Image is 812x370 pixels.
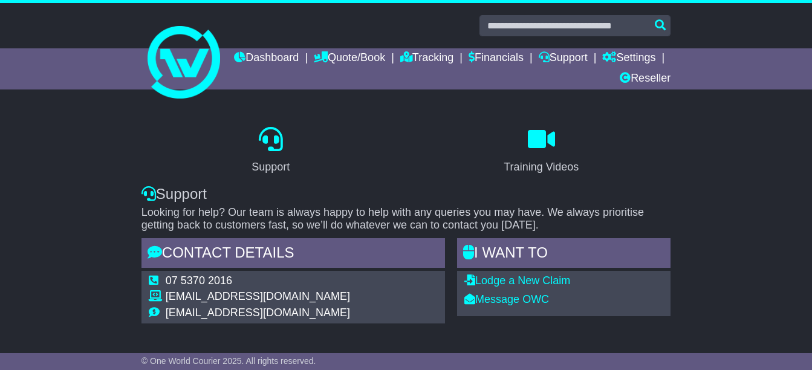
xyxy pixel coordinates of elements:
[314,48,385,69] a: Quote/Book
[166,274,350,291] td: 07 5370 2016
[244,123,297,180] a: Support
[141,238,445,271] div: Contact Details
[469,48,524,69] a: Financials
[252,159,290,175] div: Support
[496,123,586,180] a: Training Videos
[400,48,453,69] a: Tracking
[464,274,570,287] a: Lodge a New Claim
[141,356,316,366] span: © One World Courier 2025. All rights reserved.
[504,159,579,175] div: Training Videos
[602,48,655,69] a: Settings
[234,48,299,69] a: Dashboard
[166,307,350,320] td: [EMAIL_ADDRESS][DOMAIN_NAME]
[141,186,671,203] div: Support
[620,69,671,89] a: Reseller
[166,290,350,307] td: [EMAIL_ADDRESS][DOMAIN_NAME]
[539,48,588,69] a: Support
[141,206,671,232] p: Looking for help? Our team is always happy to help with any queries you may have. We always prior...
[457,238,671,271] div: I WANT to
[464,293,549,305] a: Message OWC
